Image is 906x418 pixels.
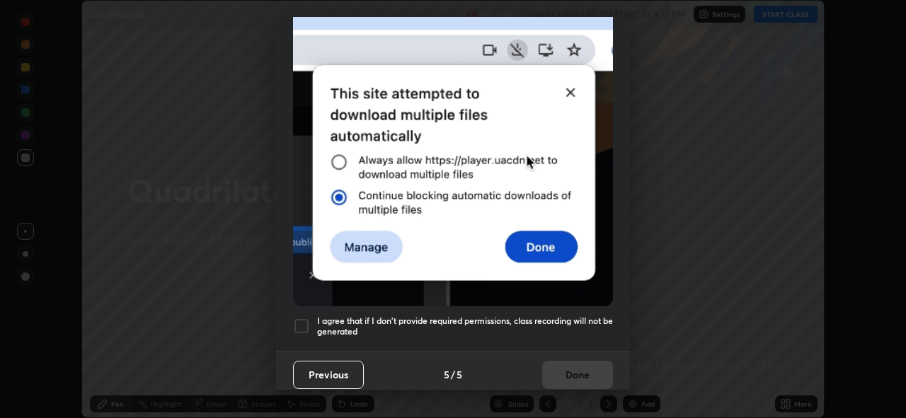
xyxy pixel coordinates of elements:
button: Previous [293,361,364,389]
h4: 5 [457,367,462,382]
h4: 5 [444,367,449,382]
h5: I agree that if I don't provide required permissions, class recording will not be generated [317,315,613,337]
h4: / [451,367,455,382]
